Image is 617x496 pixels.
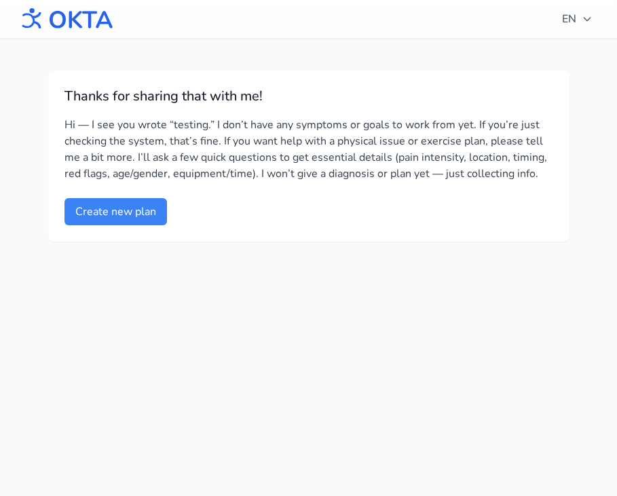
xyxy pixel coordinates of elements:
[64,117,553,182] p: Hi — I see you wrote “testing.” I don’t have any symptoms or goals to work from yet. If you’re ju...
[64,87,553,106] h2: Thanks for sharing that with me!
[16,1,114,37] img: OKTA logo
[64,198,167,225] button: Create new plan
[562,11,593,27] span: EN
[554,5,601,33] button: EN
